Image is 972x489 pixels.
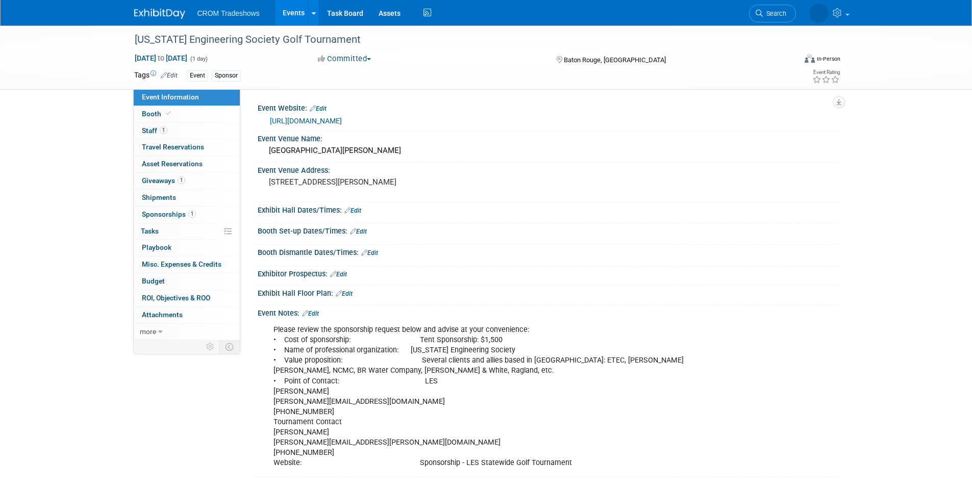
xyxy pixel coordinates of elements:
[749,5,796,22] a: Search
[134,273,240,290] a: Budget
[134,256,240,273] a: Misc. Expenses & Credits
[134,173,240,189] a: Giveaways1
[258,286,838,299] div: Exhibit Hall Floor Plan:
[197,9,260,17] span: CROM Tradeshows
[134,307,240,323] a: Attachments
[258,202,838,216] div: Exhibit Hall Dates/Times:
[142,277,165,285] span: Budget
[258,305,838,319] div: Event Notes:
[188,210,196,218] span: 1
[134,156,240,172] a: Asset Reservations
[265,143,831,159] div: [GEOGRAPHIC_DATA][PERSON_NAME]
[178,176,185,184] span: 1
[564,56,666,64] span: Baton Rouge, [GEOGRAPHIC_DATA]
[219,340,240,353] td: Toggle Event Tabs
[142,193,176,201] span: Shipments
[161,72,178,79] a: Edit
[330,271,347,278] a: Edit
[258,100,838,114] div: Event Website:
[134,190,240,206] a: Shipments
[336,290,353,297] a: Edit
[134,207,240,223] a: Sponsorships1
[812,70,840,75] div: Event Rating
[350,228,367,235] a: Edit
[310,105,327,112] a: Edit
[816,55,840,63] div: In-Person
[142,126,167,135] span: Staff
[140,327,156,336] span: more
[142,93,199,101] span: Event Information
[134,54,188,63] span: [DATE] [DATE]
[134,290,240,306] a: ROI, Objectives & ROO
[142,294,210,302] span: ROI, Objectives & ROO
[142,260,221,268] span: Misc. Expenses & Credits
[142,311,183,319] span: Attachments
[809,4,829,23] img: Kristin Elliott
[361,249,378,256] a: Edit
[166,111,171,116] i: Booth reservation complete
[134,70,178,82] td: Tags
[134,123,240,139] a: Staff1
[142,160,203,168] span: Asset Reservations
[805,55,815,63] img: Format-Inperson.png
[736,53,841,68] div: Event Format
[134,89,240,106] a: Event Information
[131,31,781,49] div: [US_STATE] Engineering Society Golf Tournament
[141,227,159,235] span: Tasks
[269,177,488,187] pre: [STREET_ADDRESS][PERSON_NAME]
[258,245,838,258] div: Booth Dismantle Dates/Times:
[212,70,241,81] div: Sponsor
[142,176,185,185] span: Giveaways
[189,56,208,62] span: (1 day)
[134,139,240,156] a: Travel Reservations
[187,70,208,81] div: Event
[344,207,361,214] a: Edit
[202,340,219,353] td: Personalize Event Tab Strip
[134,240,240,256] a: Playbook
[134,324,240,340] a: more
[160,126,167,134] span: 1
[763,10,786,17] span: Search
[258,223,838,237] div: Booth Set-up Dates/Times:
[142,143,204,151] span: Travel Reservations
[266,320,726,473] div: Please review the sponsorship request below and advise at your convenience: • Cost of sponsorship...
[134,106,240,122] a: Booth
[258,266,838,279] div: Exhibitor Prospectus:
[134,9,185,19] img: ExhibitDay
[314,54,375,64] button: Committed
[142,110,173,118] span: Booth
[134,223,240,240] a: Tasks
[302,310,319,317] a: Edit
[142,243,171,251] span: Playbook
[258,163,838,175] div: Event Venue Address:
[156,54,166,62] span: to
[270,117,342,125] a: [URL][DOMAIN_NAME]
[258,131,838,144] div: Event Venue Name:
[142,210,196,218] span: Sponsorships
